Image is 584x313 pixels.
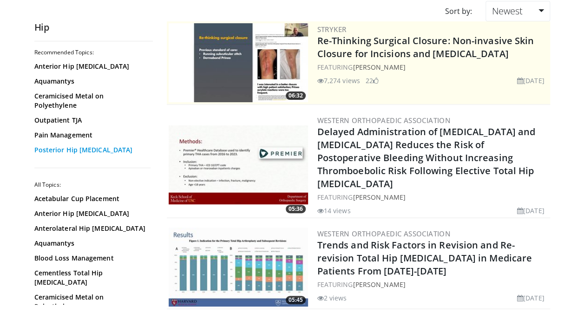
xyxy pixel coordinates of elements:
div: FEATURING [317,192,548,202]
a: Newest [486,1,550,21]
a: Ceramicised Metal on Polyethylene [34,91,148,110]
a: [PERSON_NAME] [353,63,405,72]
a: Blood Loss Management [34,254,148,263]
a: Delayed Administration of [MEDICAL_DATA] and [MEDICAL_DATA] Reduces the Risk of Postoperative Ble... [317,125,535,190]
a: Aquamantys [34,77,148,86]
span: 06:32 [286,91,306,100]
h2: Recommended Topics: [34,49,151,56]
a: Anterolateral Hip [MEDICAL_DATA] [34,224,148,233]
a: Anterior Hip [MEDICAL_DATA] [34,62,148,71]
a: Acetabular Cup Placement [34,194,148,203]
a: Pain Management [34,130,148,140]
a: Re-Thinking Surgical Closure: Non-invasive Skin Closure for Incisions and [MEDICAL_DATA] [317,34,534,60]
li: 7,274 views [317,76,360,85]
a: Trends and Risk Factors in Revision and Re-revision Total Hip [MEDICAL_DATA] in Medicare Patients... [317,239,532,277]
a: Ceramicised Metal on Polyethylene [34,293,148,311]
a: Posterior Hip [MEDICAL_DATA] [34,145,148,155]
img: cc3d2de9-deb7-43cc-8003-0d76eb163ee0.300x170_q85_crop-smart_upscale.jpg [169,228,308,306]
a: [PERSON_NAME] [353,193,405,202]
div: FEATURING [317,62,548,72]
img: f1f532c3-0ef6-42d5-913a-00ff2bbdb663.300x170_q85_crop-smart_upscale.jpg [169,23,308,102]
span: 05:45 [286,296,306,304]
li: 2 views [317,293,347,303]
a: Western Orthopaedic Association [317,229,451,238]
li: 14 views [317,206,351,215]
a: Western Orthopaedic Association [317,116,451,125]
div: Sort by: [438,1,479,21]
a: 06:32 [169,23,308,102]
h2: Hip [34,21,153,33]
a: Anterior Hip [MEDICAL_DATA] [34,209,148,218]
img: 8b7f9f3d-c0d8-4f20-9fbb-c6dda7c68f65.300x170_q85_crop-smart_upscale.jpg [169,125,308,204]
a: Aquamantys [34,239,148,248]
a: Stryker [317,25,347,34]
li: [DATE] [517,76,545,85]
a: Cementless Total Hip [MEDICAL_DATA] [34,268,148,287]
a: 05:45 [169,228,308,306]
h2: All Topics: [34,181,151,189]
a: [PERSON_NAME] [353,280,405,289]
li: [DATE] [517,293,545,303]
a: 05:36 [169,125,308,204]
span: 05:36 [286,205,306,213]
li: [DATE] [517,206,545,215]
a: Outpatient TJA [34,116,148,125]
span: Newest [492,5,522,17]
div: FEATURING [317,280,548,289]
li: 22 [366,76,379,85]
